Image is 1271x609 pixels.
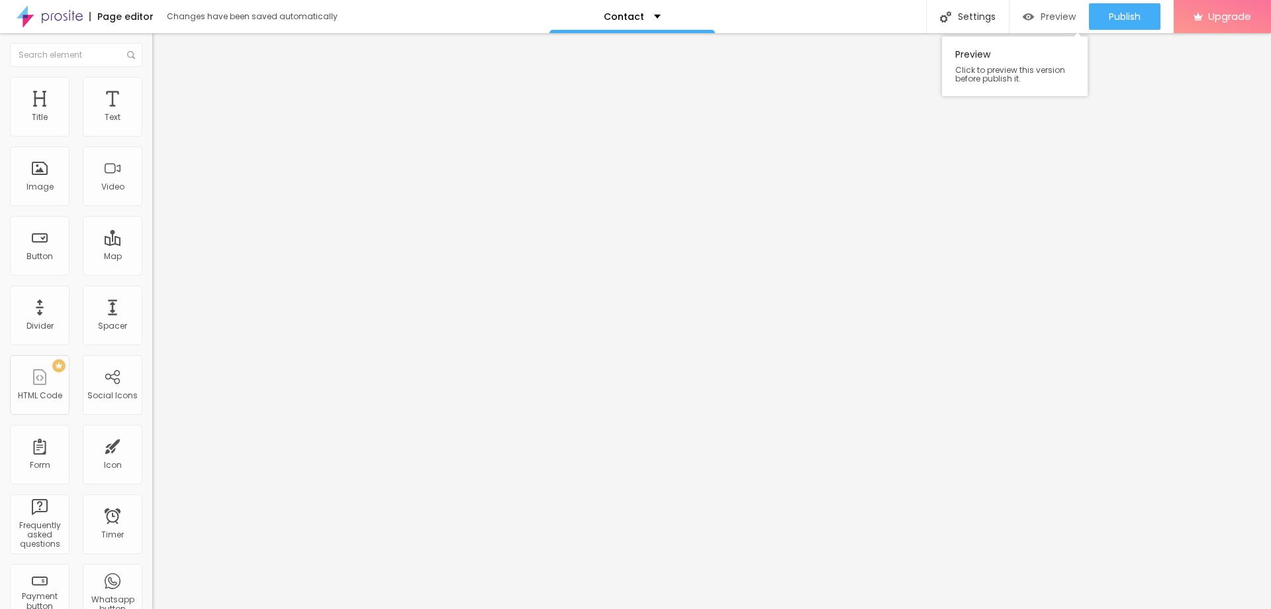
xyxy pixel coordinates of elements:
[1109,11,1141,22] span: Publish
[127,51,135,59] img: Icone
[1041,11,1076,22] span: Preview
[167,13,338,21] div: Changes have been saved automatically
[30,461,50,470] div: Form
[104,252,122,261] div: Map
[940,11,951,23] img: Icone
[1023,11,1034,23] img: view-1.svg
[942,36,1088,96] div: Preview
[105,113,120,122] div: Text
[89,12,154,21] div: Page editor
[26,252,53,261] div: Button
[18,391,62,400] div: HTML Code
[13,521,66,549] div: Frequently asked questions
[87,391,138,400] div: Social Icons
[955,66,1074,83] span: Click to preview this version before publish it.
[1010,3,1089,30] button: Preview
[32,113,48,122] div: Title
[104,461,122,470] div: Icon
[1208,11,1251,22] span: Upgrade
[152,33,1271,609] iframe: To enrich screen reader interactions, please activate Accessibility in Grammarly extension settings
[26,321,54,331] div: Divider
[604,12,644,21] p: Contact
[1089,3,1160,30] button: Publish
[98,321,127,331] div: Spacer
[10,43,142,67] input: Search element
[26,182,54,192] div: Image
[101,182,124,192] div: Video
[101,530,124,539] div: Timer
